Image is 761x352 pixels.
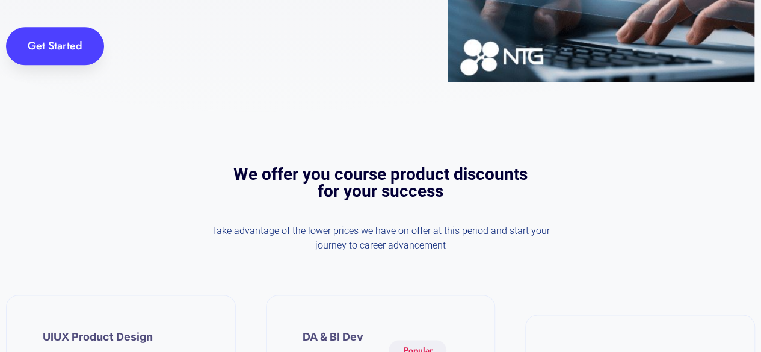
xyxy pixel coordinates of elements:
h6: UIUX Product Design [43,332,199,342]
h6: DA & BI Dev [303,332,459,342]
h2: We offer you course product discounts for your success [206,166,555,200]
p: Take advantage of the lower prices we have on offer at this period and start your journey to care... [206,224,555,253]
span: Get Started [28,37,82,55]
